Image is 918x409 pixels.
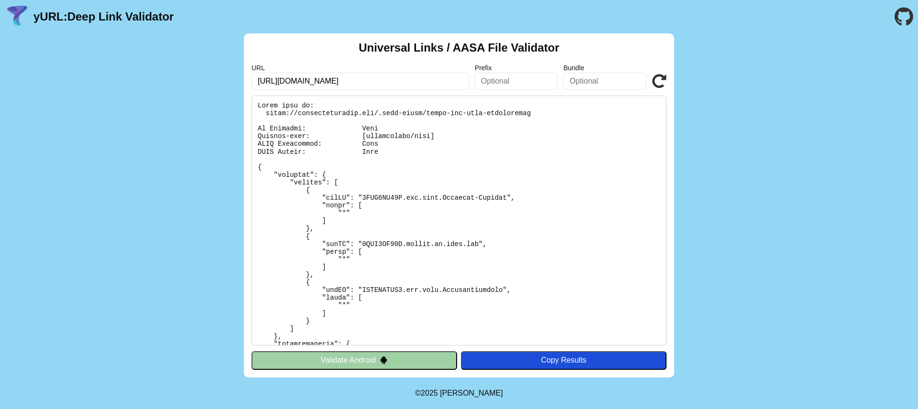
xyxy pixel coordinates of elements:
input: Optional [475,73,558,90]
h2: Universal Links / AASA File Validator [359,41,559,54]
label: URL [251,64,469,72]
span: 2025 [421,389,438,397]
label: Bundle [563,64,646,72]
button: Validate Android [251,351,457,369]
pre: Lorem ipsu do: sitam://consecteturadip.eli/.sedd-eiusm/tempo-inc-utla-etdoloremag Al Enimadmi: Ve... [251,96,667,345]
img: droidIcon.svg [380,356,388,364]
footer: © [415,377,503,409]
input: Required [251,73,469,90]
a: yURL:Deep Link Validator [33,10,174,23]
label: Prefix [475,64,558,72]
img: yURL Logo [5,4,30,29]
div: Copy Results [466,356,662,365]
button: Copy Results [461,351,667,369]
a: Michael Ibragimchayev's Personal Site [440,389,503,397]
input: Optional [563,73,646,90]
